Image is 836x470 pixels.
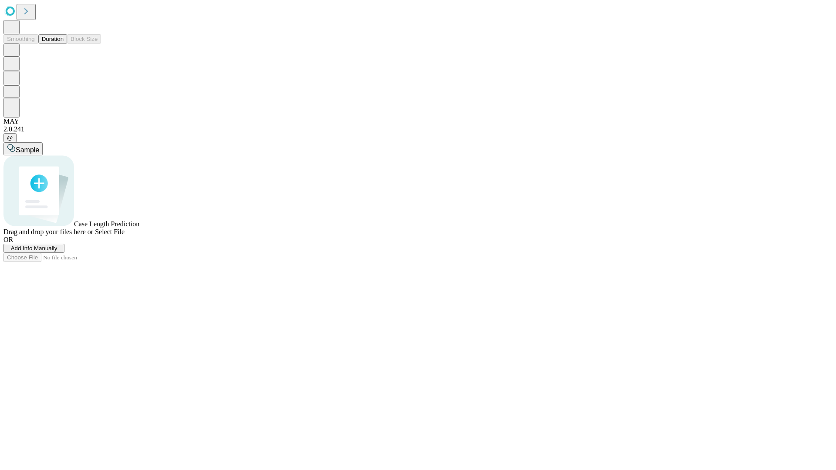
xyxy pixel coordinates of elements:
[3,236,13,243] span: OR
[3,142,43,155] button: Sample
[3,34,38,44] button: Smoothing
[38,34,67,44] button: Duration
[67,34,101,44] button: Block Size
[7,134,13,141] span: @
[3,228,93,235] span: Drag and drop your files here or
[11,245,57,252] span: Add Info Manually
[3,117,833,125] div: MAY
[74,220,139,228] span: Case Length Prediction
[95,228,125,235] span: Select File
[3,125,833,133] div: 2.0.241
[3,133,17,142] button: @
[16,146,39,154] span: Sample
[3,244,64,253] button: Add Info Manually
